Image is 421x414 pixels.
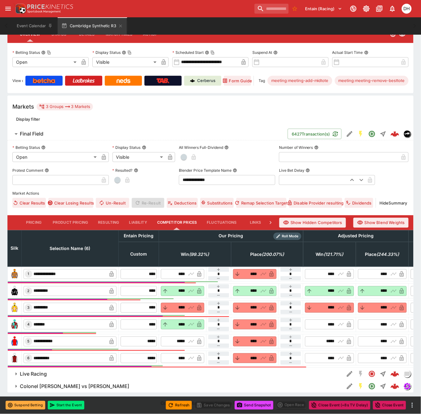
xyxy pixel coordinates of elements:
a: Form Guide [224,76,251,86]
p: Betting Status [12,50,40,55]
button: Refresh [166,401,192,410]
img: liveracing [404,371,411,377]
span: 6 [26,356,31,360]
button: Notifications [387,3,398,14]
button: Actual Start Time [364,50,369,55]
button: Copy To Clipboard [210,50,215,55]
button: SGM Enabled [355,128,366,140]
button: Display Status [142,145,146,150]
button: Display StatusCopy To Clipboard [122,50,126,55]
button: Show Hidden Competitors [279,218,346,228]
th: Custom [119,242,159,267]
button: Resulted? [134,168,138,173]
p: Betting Status [12,145,40,150]
img: simulator [404,383,411,390]
p: Cerberus [197,78,216,84]
img: runner 4 [10,320,20,330]
div: Our Pricing [216,232,246,240]
button: Resulting [93,215,124,230]
th: Entain Pricing [119,230,159,242]
span: Roll Mode [280,234,301,239]
button: Product Pricing [48,215,93,230]
button: Live Bet Delay [306,168,310,173]
button: Copy To Clipboard [47,50,51,55]
h6: Final Field [20,131,43,137]
button: No Bookmarks [290,4,300,14]
button: Copy To Clipboard [127,50,132,55]
button: Remap Selection Target [236,198,287,208]
button: Deductions [167,198,198,208]
p: Live Bet Delay [279,168,304,173]
button: Send Snapshot [235,401,273,410]
button: Competitor Prices [152,215,202,230]
div: Open [12,152,99,162]
label: Market Actions [12,189,409,198]
span: Win(121.71%) [309,251,350,258]
p: All Winners Full-Dividend [179,145,223,150]
span: Place(200.07%) [243,251,291,258]
button: Disable Provider resulting [289,198,342,208]
span: 3 [26,306,31,310]
input: search [255,4,289,14]
h6: Colonel [PERSON_NAME] vs [PERSON_NAME] [20,383,129,390]
button: Links [242,215,269,230]
svg: Closed [368,370,376,378]
span: meeting:meeting-add-midtote [268,78,332,84]
img: runner 6 [10,353,20,363]
button: Edit Detail [344,128,355,140]
button: Edit Detail [344,369,355,380]
img: Neds [117,78,131,83]
button: Documentation [374,3,385,14]
a: d3d50cb1-0c14-42e9-bef0-edb2a712fdac [389,380,401,393]
p: Display Status [113,145,141,150]
button: Number of Winners [314,145,319,150]
p: Blender Price Template Name [179,168,232,173]
button: Cambridge Synthetic R3 [58,17,127,35]
button: Live Racing [7,368,344,380]
span: 1 [27,272,31,276]
button: Close Event [373,401,406,410]
div: Betting Target: cerberus [335,76,409,86]
div: d3d50cb1-0c14-42e9-bef0-edb2a712fdac [391,382,399,391]
div: nztr [404,130,411,138]
button: Suspend At [273,50,278,55]
button: Betting Status [41,145,46,150]
div: 8a4d1b01-6f1c-4fc7-9872-cbfcb005580f [391,370,399,378]
button: Un-Result [96,198,129,208]
button: Liability [124,215,152,230]
em: ( 121.71 %) [324,251,343,258]
div: split button [276,401,307,409]
button: HideSummary [379,198,409,208]
img: runner 3 [10,303,20,313]
button: more [409,402,416,409]
span: 4 [26,322,31,327]
img: PriceKinetics Logo [14,2,26,15]
button: Colonel [PERSON_NAME] vs [PERSON_NAME] [7,380,344,393]
em: ( 244.33 %) [377,251,399,258]
button: Fluctuations [202,215,242,230]
button: Open [366,128,378,140]
button: SGM Disabled [355,369,366,380]
em: ( 200.07 %) [262,251,284,258]
button: Clear Losing Results [48,198,93,208]
div: Open [12,57,79,67]
button: Substitutions [200,198,233,208]
img: logo-cerberus--red.svg [391,130,399,138]
p: Suspend At [252,50,272,55]
svg: Open [368,383,376,390]
img: runner 2 [10,286,20,296]
button: Close Event (+8s TV Delay) [309,401,370,410]
button: Clear Results [12,198,46,208]
a: Cerberus [184,76,221,86]
img: logo-cerberus--red.svg [391,382,399,391]
div: Show/hide Price Roll mode configuration. [273,233,301,240]
button: Event Calendar [13,17,56,35]
div: Daniel Hooper [402,4,412,14]
em: ( 99.32 %) [189,251,209,258]
button: Closed [366,369,378,380]
label: Tags: [259,76,265,86]
a: 3f7697a7-a77f-49b6-86a3-f7797a1ad9b1 [389,128,401,140]
button: open drawer [2,3,14,14]
button: Select Tenant [302,4,346,14]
